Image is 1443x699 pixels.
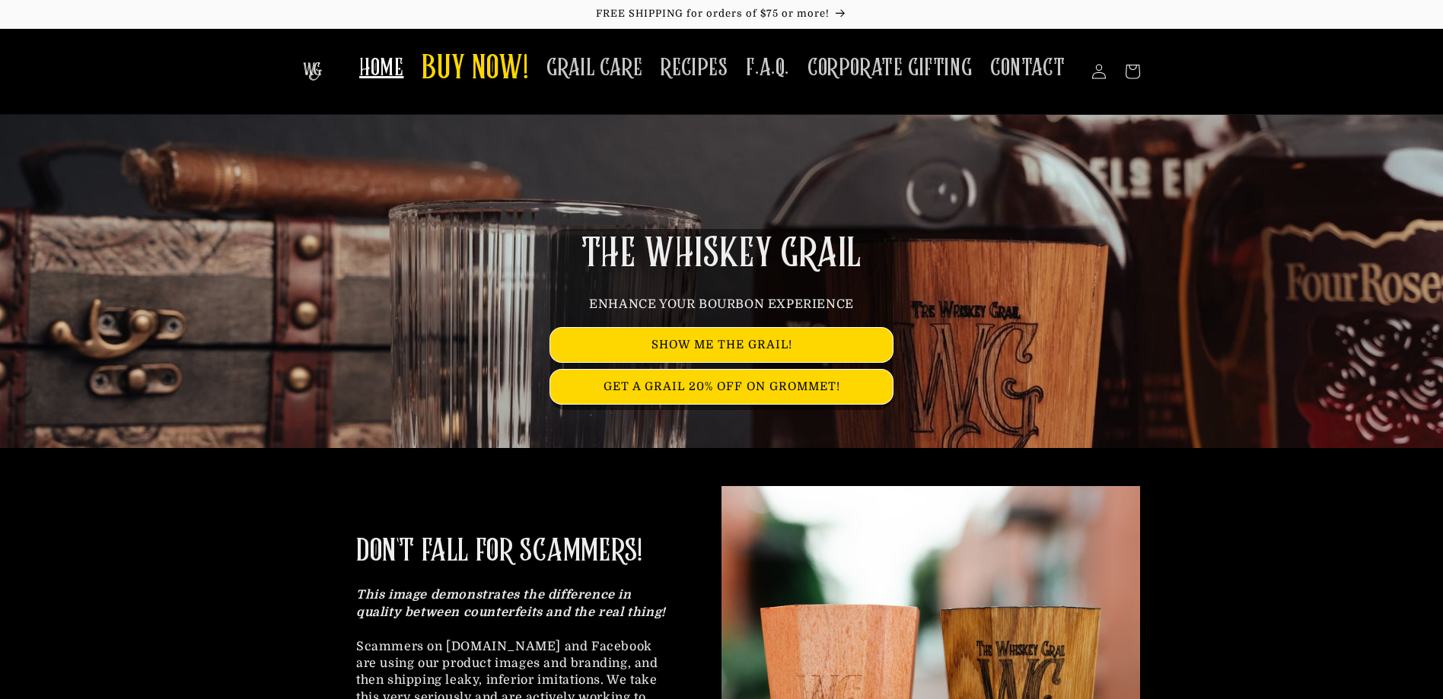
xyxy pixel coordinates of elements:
[737,44,798,92] a: F.A.Q.
[15,8,1428,21] p: FREE SHIPPING for orders of $75 or more!
[798,44,981,92] a: CORPORATE GIFTING
[651,44,737,92] a: RECIPES
[413,40,537,100] a: BUY NOW!
[356,588,666,618] strong: This image demonstrates the difference in quality between counterfeits and the real thing!
[546,53,642,83] span: GRAIL CARE
[808,53,972,83] span: CORPORATE GIFTING
[550,328,893,362] a: SHOW ME THE GRAIL!
[350,44,413,92] a: HOME
[589,297,854,311] span: ENHANCE YOUR BOURBON EXPERIENCE
[303,62,322,81] img: The Whiskey Grail
[550,370,893,404] a: GET A GRAIL 20% OFF ON GROMMET!
[422,49,528,91] span: BUY NOW!
[359,53,403,83] span: HOME
[746,53,789,83] span: F.A.Q.
[581,234,862,274] span: THE WHISKEY GRAIL
[981,44,1074,92] a: CONTACT
[537,44,651,92] a: GRAIL CARE
[356,532,642,571] h2: DON'T FALL FOR SCAMMERS!
[990,53,1065,83] span: CONTACT
[661,53,728,83] span: RECIPES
